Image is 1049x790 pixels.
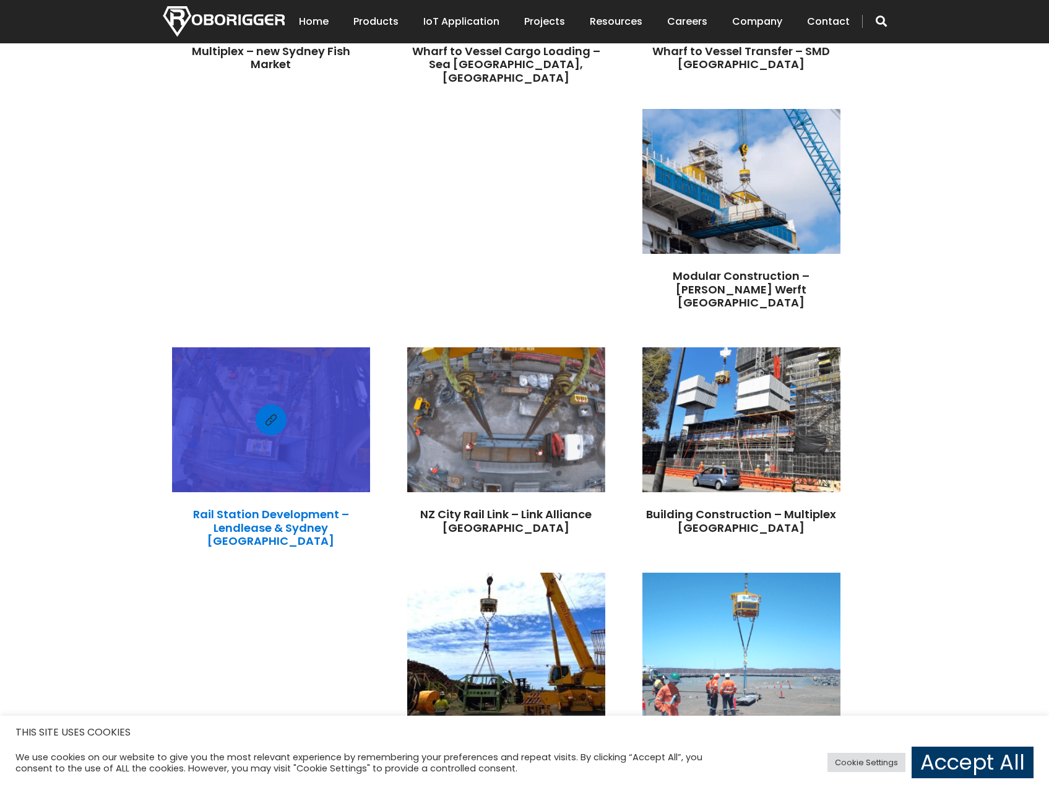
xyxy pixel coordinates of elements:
a: Projects [524,2,565,41]
a: Cookie Settings [827,753,905,772]
a: Home [299,2,329,41]
a: Rail Station Development – Lendlease & Sydney [GEOGRAPHIC_DATA] [193,506,349,549]
a: Multiplex – new Sydney Fish Market [192,43,350,72]
a: IoT Application [423,2,499,41]
a: Accept All [912,747,1034,778]
h5: THIS SITE USES COOKIES [15,724,1034,740]
div: We use cookies on our website to give you the most relevant experience by remembering your prefer... [15,752,728,774]
img: Nortech [163,6,285,37]
a: Careers [667,2,707,41]
a: Wharf to Vessel Cargo Loading – Sea [GEOGRAPHIC_DATA], [GEOGRAPHIC_DATA] [412,43,600,85]
a: Modular Construction – [PERSON_NAME] Werft [GEOGRAPHIC_DATA] [673,268,809,310]
a: Building Construction – Multiplex [GEOGRAPHIC_DATA] [646,506,836,536]
a: Resources [590,2,642,41]
a: Company [732,2,782,41]
a: Wharf to Vessel Transfer – SMD [GEOGRAPHIC_DATA] [652,43,830,72]
a: Products [353,2,399,41]
a: Contact [807,2,850,41]
a: NZ City Rail Link – Link Alliance [GEOGRAPHIC_DATA] [420,506,592,536]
